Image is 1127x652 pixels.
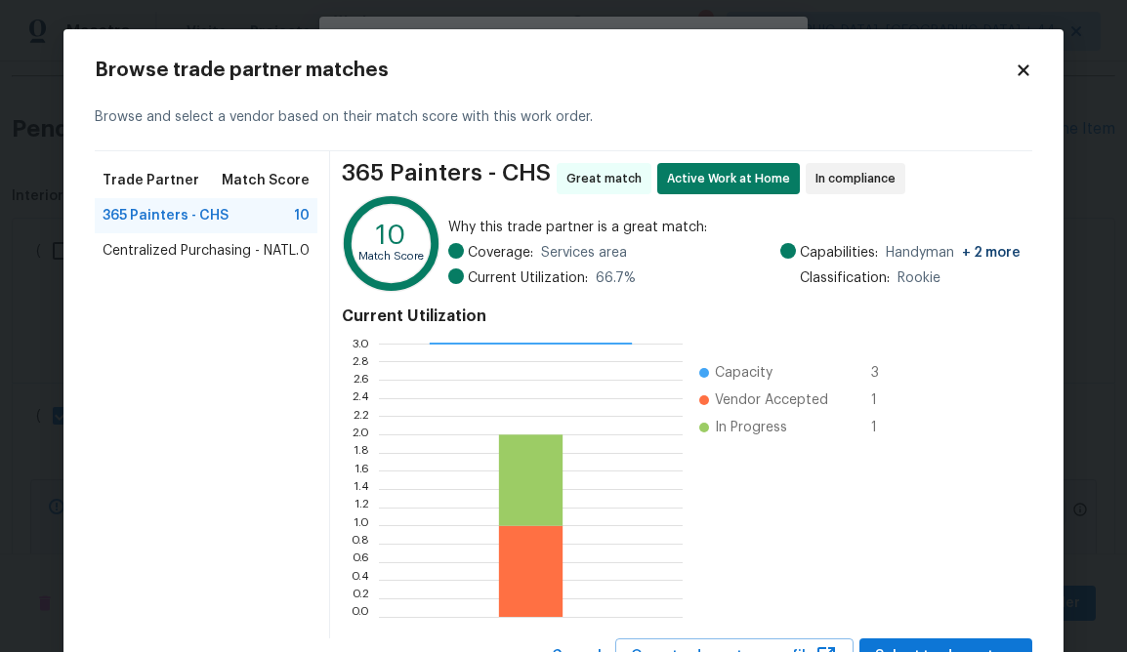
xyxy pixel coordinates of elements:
text: 2.4 [352,392,369,404]
span: 1 [871,418,902,437]
span: Capabilities: [800,243,878,263]
text: 1.4 [354,483,369,495]
span: 365 Painters - CHS [342,163,551,194]
text: 0.2 [352,592,369,604]
text: 1.0 [354,519,369,531]
span: Why this trade partner is a great match: [448,218,1021,237]
span: Vendor Accepted [715,390,828,410]
h4: Current Utilization [342,306,1021,326]
span: Classification: [800,268,890,288]
text: 1.8 [354,447,369,459]
span: In Progress [715,418,787,437]
span: Capacity [715,363,772,383]
span: 66.7 % [596,268,636,288]
text: 2.6 [353,374,369,386]
span: 10 [294,206,310,225]
text: 2.8 [352,355,369,367]
span: 365 Painters - CHS [103,206,229,225]
text: 3.0 [352,338,369,349]
span: Active Work at Home [667,169,798,188]
span: Rookie [897,268,940,288]
text: 2.0 [352,428,369,440]
text: 10 [376,222,406,249]
text: 0.6 [352,556,369,568]
span: Current Utilization: [468,268,588,288]
span: Great match [566,169,649,188]
text: 0.8 [351,538,369,550]
text: 1.6 [355,465,369,476]
text: 2.2 [353,410,369,422]
span: 1 [871,390,902,410]
span: 0 [300,241,310,261]
text: 0.4 [351,574,369,586]
text: Match Score [358,251,424,262]
span: + 2 more [962,246,1021,260]
h2: Browse trade partner matches [95,61,1015,80]
span: Trade Partner [103,171,199,190]
text: 0.0 [351,611,369,623]
span: 3 [871,363,902,383]
text: 1.2 [355,502,369,513]
span: Match Score [222,171,310,190]
span: Coverage: [468,243,533,263]
span: Services area [541,243,627,263]
span: In compliance [815,169,903,188]
span: Centralized Purchasing - NATL. [103,241,299,261]
span: Handyman [886,243,1021,263]
div: Browse and select a vendor based on their match score with this work order. [95,84,1032,151]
